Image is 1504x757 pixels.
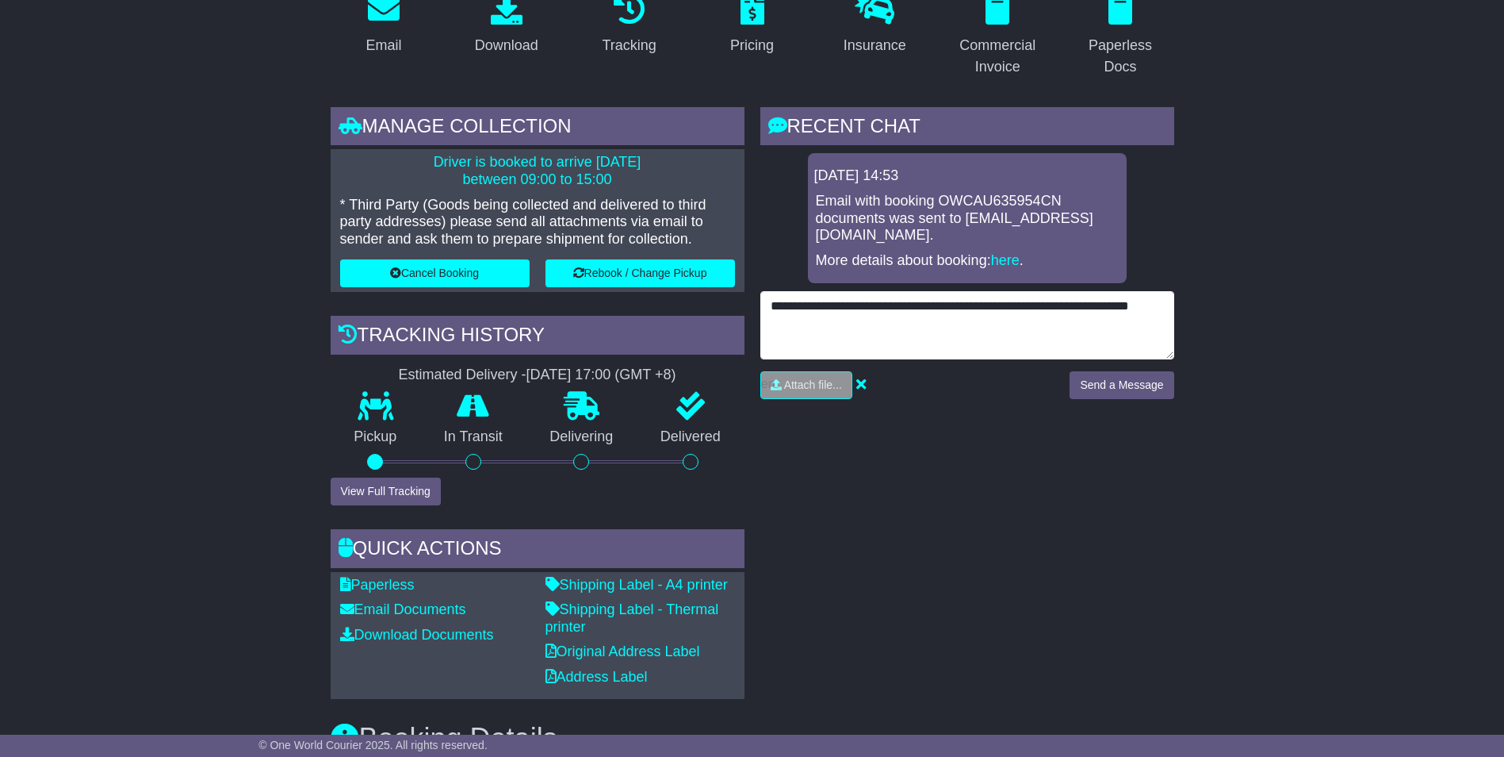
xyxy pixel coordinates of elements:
[545,644,700,659] a: Original Address Label
[955,35,1041,78] div: Commercial Invoice
[1077,35,1164,78] div: Paperless Docs
[340,154,735,188] p: Driver is booked to arrive [DATE] between 09:00 to 15:00
[331,529,744,572] div: Quick Actions
[637,428,744,446] p: Delivered
[331,478,441,505] button: View Full Tracking
[331,107,744,150] div: Manage collection
[816,252,1119,270] p: More details about booking: .
[602,35,656,56] div: Tracking
[526,428,637,446] p: Delivering
[340,577,415,593] a: Paperless
[331,723,1174,755] h3: Booking Details
[545,577,728,593] a: Shipping Label - A4 printer
[844,35,906,56] div: Insurance
[814,167,1120,185] div: [DATE] 14:53
[1070,371,1173,399] button: Send a Message
[365,35,401,56] div: Email
[545,669,648,685] a: Address Label
[816,193,1119,244] p: Email with booking OWCAU635954CN documents was sent to [EMAIL_ADDRESS][DOMAIN_NAME].
[760,107,1174,150] div: RECENT CHAT
[340,259,530,287] button: Cancel Booking
[331,428,421,446] p: Pickup
[420,428,526,446] p: In Transit
[331,316,744,359] div: Tracking history
[475,35,538,56] div: Download
[340,601,466,617] a: Email Documents
[545,601,719,635] a: Shipping Label - Thermal printer
[340,197,735,248] p: * Third Party (Goods being collected and delivered to third party addresses) please send all atta...
[991,252,1020,268] a: here
[730,35,774,56] div: Pricing
[258,739,488,751] span: © One World Courier 2025. All rights reserved.
[545,259,735,287] button: Rebook / Change Pickup
[331,367,744,384] div: Estimated Delivery -
[526,367,676,384] div: [DATE] 17:00 (GMT +8)
[340,627,494,643] a: Download Documents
